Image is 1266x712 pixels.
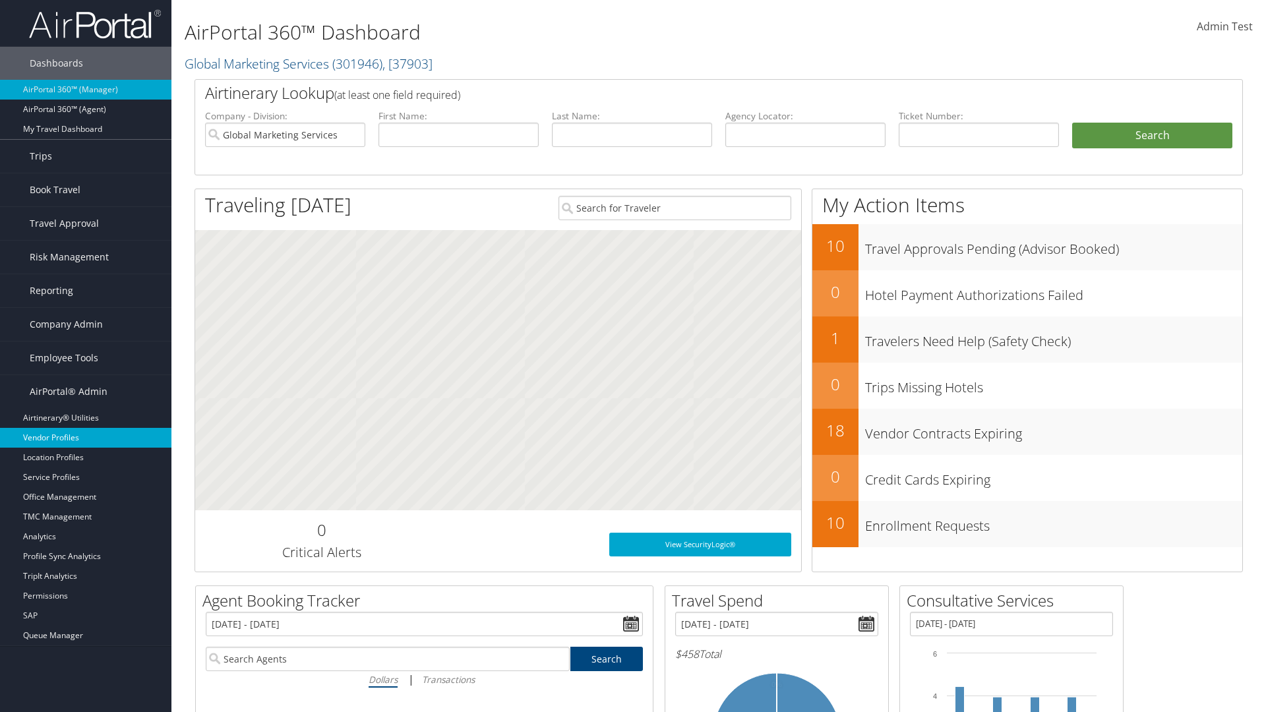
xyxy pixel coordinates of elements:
h2: 10 [812,512,859,534]
label: Ticket Number: [899,109,1059,123]
a: 1Travelers Need Help (Safety Check) [812,316,1242,363]
h3: Credit Cards Expiring [865,464,1242,489]
a: Admin Test [1197,7,1253,47]
h6: Total [675,647,878,661]
h1: AirPortal 360™ Dashboard [185,18,897,46]
h3: Critical Alerts [205,543,438,562]
h1: Traveling [DATE] [205,191,351,219]
a: 18Vendor Contracts Expiring [812,409,1242,455]
span: Travel Approval [30,207,99,240]
img: airportal-logo.png [29,9,161,40]
h2: 18 [812,419,859,442]
tspan: 4 [933,692,937,700]
span: (at least one field required) [334,88,460,102]
span: Book Travel [30,173,80,206]
a: 0Trips Missing Hotels [812,363,1242,409]
label: Last Name: [552,109,712,123]
a: Search [570,647,644,671]
a: 0Hotel Payment Authorizations Failed [812,270,1242,316]
a: 0Credit Cards Expiring [812,455,1242,501]
h2: Airtinerary Lookup [205,82,1145,104]
label: Agency Locator: [725,109,886,123]
h3: Hotel Payment Authorizations Failed [865,280,1242,305]
a: 10Travel Approvals Pending (Advisor Booked) [812,224,1242,270]
span: , [ 37903 ] [382,55,433,73]
span: AirPortal® Admin [30,375,107,408]
h2: Travel Spend [672,589,888,612]
h2: 0 [812,373,859,396]
button: Search [1072,123,1232,149]
h2: 0 [205,519,438,541]
label: First Name: [378,109,539,123]
span: Dashboards [30,47,83,80]
h2: Agent Booking Tracker [202,589,653,612]
input: Search for Traveler [558,196,791,220]
a: Global Marketing Services [185,55,433,73]
h2: 10 [812,235,859,257]
h3: Trips Missing Hotels [865,372,1242,397]
span: Trips [30,140,52,173]
i: Dollars [369,673,398,686]
h2: 0 [812,465,859,488]
h2: 0 [812,281,859,303]
h1: My Action Items [812,191,1242,219]
h3: Travelers Need Help (Safety Check) [865,326,1242,351]
a: 10Enrollment Requests [812,501,1242,547]
div: | [206,671,643,688]
tspan: 6 [933,650,937,658]
span: Employee Tools [30,341,98,374]
h3: Travel Approvals Pending (Advisor Booked) [865,233,1242,258]
a: View SecurityLogic® [609,533,791,556]
span: Reporting [30,274,73,307]
h2: 1 [812,327,859,349]
h3: Enrollment Requests [865,510,1242,535]
label: Company - Division: [205,109,365,123]
span: Admin Test [1197,19,1253,34]
h2: Consultative Services [907,589,1123,612]
h3: Vendor Contracts Expiring [865,418,1242,443]
span: Company Admin [30,308,103,341]
span: $458 [675,647,699,661]
i: Transactions [422,673,475,686]
span: Risk Management [30,241,109,274]
span: ( 301946 ) [332,55,382,73]
tspan: 0% [771,681,782,689]
input: Search Agents [206,647,570,671]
